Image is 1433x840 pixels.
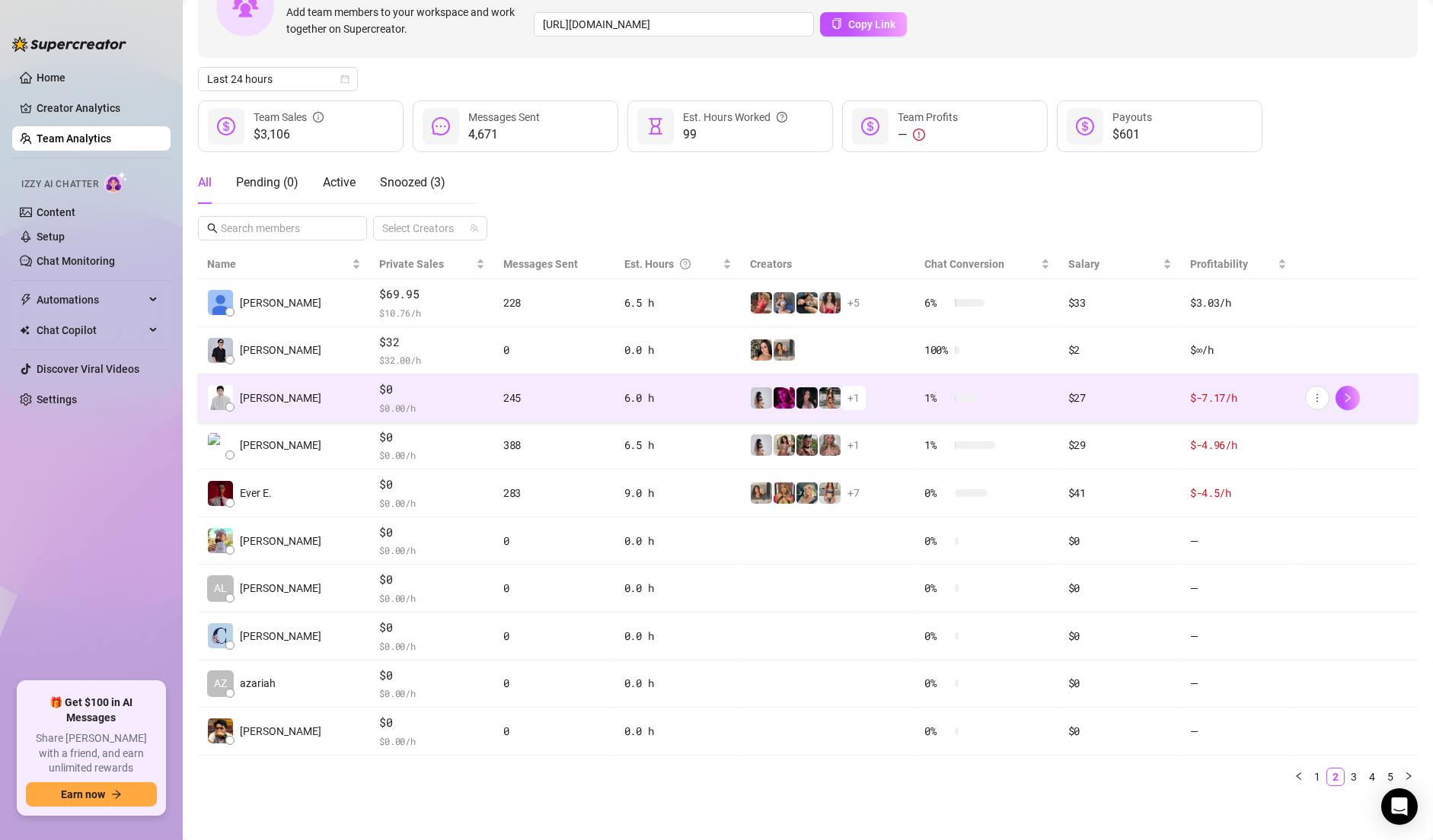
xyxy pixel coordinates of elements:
[624,294,732,311] div: 6.5 h
[470,224,479,233] span: team
[1399,768,1418,786] li: Next Page
[1382,768,1399,785] a: 5
[208,290,233,315] img: Ahzi Soriano
[1381,788,1418,825] div: Open Intercom Messenger
[1181,660,1296,708] td: —
[37,96,158,120] a: Creator Analytics
[796,387,818,409] img: Baby (@babyyyybellaa)
[796,434,818,456] img: Kristen (@kristenhancher)
[379,542,485,558] span: $ 0.00 /h
[1290,768,1308,786] li: Previous Page
[1326,768,1345,786] li: 2
[503,628,606,644] div: 0
[37,255,115,267] a: Chat Monitoring
[503,294,606,311] div: 228
[240,533,321,549] span: [PERSON_NAME]
[26,782,157,807] button: Earn nowarrow-right
[1290,768,1308,786] button: left
[624,342,732,358] div: 0.0 h
[20,325,30,336] img: Chat Copilot
[61,788,105,800] span: Earn now
[1068,628,1172,644] div: $0
[774,292,795,313] img: Courtney (@courtneybarajas)
[240,437,321,453] span: [PERSON_NAME]
[924,437,949,453] span: 1 %
[847,485,860,501] span: + 7
[26,695,157,725] span: 🎁 Get $100 in AI Messages
[379,305,485,320] span: $ 10.76 /h
[1190,485,1287,501] div: $-4.5 /h
[1345,768,1362,785] a: 3
[1068,342,1172,358] div: $2
[20,294,32,306] span: thunderbolt
[379,619,485,637] span: $0
[624,485,732,501] div: 9.0 h
[1068,723,1172,740] div: $0
[379,714,485,732] span: $0
[214,580,227,597] span: AL
[379,476,485,494] span: $0
[1068,533,1172,549] div: $0
[624,580,732,597] div: 0.0 h
[254,109,324,126] div: Team Sales
[37,288,145,312] span: Automations
[254,126,324,144] span: $3,106
[503,390,606,406] div: 245
[379,352,485,367] span: $ 32.00 /h
[208,338,233,363] img: Ryan Francisco
[240,294,321,311] span: [PERSON_NAME]
[1076,117,1094,135] span: dollar-circle
[379,495,485,511] span: $ 0.00 /h
[379,447,485,463] span: $ 0.00 /h
[379,667,485,685] span: $0
[37,206,75,218] a: Content
[503,533,606,549] div: 0
[503,675,606,692] div: 0
[240,342,321,358] span: [PERSON_NAME]
[847,437,860,453] span: + 1
[379,638,485,654] span: $ 0.00 /h
[924,580,949,597] span: 0 %
[1068,675,1172,692] div: $0
[774,387,795,409] img: Withstand (@withstand)
[12,37,126,52] img: logo-BBDzfeDw.svg
[624,723,732,740] div: 0.0 h
[1181,612,1296,660] td: —
[1312,393,1323,403] span: more
[624,437,732,453] div: 6.5 h
[340,75,349,84] span: calendar
[774,339,795,361] img: Esmeralda (@esme_duhhh)
[683,126,787,144] span: 99
[831,18,842,29] span: copy
[624,533,732,549] div: 0.0 h
[924,628,949,644] span: 0 %
[379,686,485,701] span: $ 0.00 /h
[37,132,111,145] a: Team Analytics
[1327,768,1344,785] a: 2
[1399,768,1418,786] button: right
[774,482,795,504] img: Suzzy (@crushonsuzzy)
[1190,437,1287,453] div: $-4.96 /h
[313,109,324,126] span: info-circle
[847,390,860,406] span: + 1
[503,723,606,740] div: 0
[208,718,233,743] img: Jedidiah Flores
[924,485,949,501] span: 0 %
[819,387,841,409] img: LittleLandorVIP (@littlelandorvip)
[198,173,212,192] div: All
[379,523,485,542] span: $0
[240,723,321,740] span: [PERSON_NAME]
[624,628,732,644] div: 0.0 h
[1112,126,1152,144] span: $601
[924,533,949,549] span: 0 %
[1112,111,1152,123] span: Payouts
[240,628,321,644] span: [PERSON_NAME]
[1294,772,1304,781] span: left
[240,580,321,597] span: [PERSON_NAME]
[777,109,787,126] span: question-circle
[796,482,818,504] img: Tricia (@tricia.marchese)
[37,231,65,243] a: Setup
[379,590,485,606] span: $ 0.00 /h
[208,481,233,506] img: Ever Edpalina
[37,363,139,375] a: Discover Viral Videos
